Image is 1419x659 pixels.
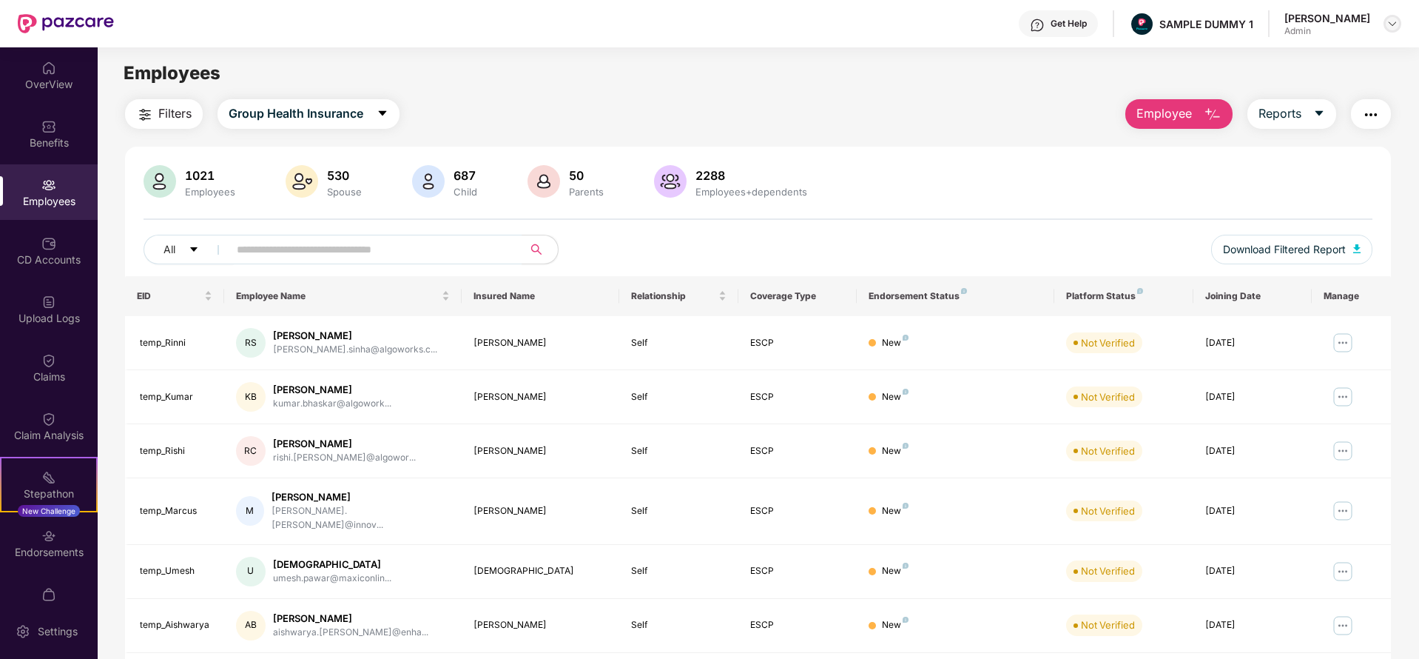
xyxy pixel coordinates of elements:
img: svg+xml;base64,PHN2ZyB4bWxucz0iaHR0cDovL3d3dy53My5vcmcvMjAwMC9zdmciIHhtbG5zOnhsaW5rPSJodHRwOi8vd3... [528,165,560,198]
span: caret-down [189,244,199,256]
span: Employees [124,62,220,84]
div: Child [451,186,480,198]
img: svg+xml;base64,PHN2ZyB4bWxucz0iaHR0cDovL3d3dy53My5vcmcvMjAwMC9zdmciIHdpZHRoPSI4IiBoZWlnaHQ9IjgiIH... [903,389,909,395]
img: svg+xml;base64,PHN2ZyB4bWxucz0iaHR0cDovL3d3dy53My5vcmcvMjAwMC9zdmciIHdpZHRoPSI4IiBoZWlnaHQ9IjgiIH... [903,335,909,341]
button: Reportscaret-down [1247,99,1336,129]
span: Download Filtered Report [1223,241,1346,258]
div: kumar.bhaskar@algowork... [273,397,391,411]
span: Employee [1136,104,1192,123]
span: All [164,241,175,258]
img: svg+xml;base64,PHN2ZyBpZD0iRHJvcGRvd24tMzJ4MzIiIHhtbG5zPSJodHRwOi8vd3d3LnczLm9yZy8yMDAwL3N2ZyIgd2... [1386,18,1398,30]
img: svg+xml;base64,PHN2ZyB4bWxucz0iaHR0cDovL3d3dy53My5vcmcvMjAwMC9zdmciIHhtbG5zOnhsaW5rPSJodHRwOi8vd3... [1353,244,1361,253]
img: New Pazcare Logo [18,14,114,33]
div: Self [631,504,726,518]
div: Get Help [1051,18,1087,30]
span: caret-down [377,107,388,121]
div: [PERSON_NAME] [273,437,416,451]
div: ESCP [750,336,845,350]
div: [PERSON_NAME].sinha@algoworks.c... [273,343,437,357]
div: Settings [33,624,82,639]
div: temp_Kumar [140,390,212,404]
div: New [882,390,909,404]
div: [DATE] [1205,504,1300,518]
img: svg+xml;base64,PHN2ZyB4bWxucz0iaHR0cDovL3d3dy53My5vcmcvMjAwMC9zdmciIHhtbG5zOnhsaW5rPSJodHRwOi8vd3... [654,165,687,198]
button: Employee [1125,99,1233,129]
img: svg+xml;base64,PHN2ZyB4bWxucz0iaHR0cDovL3d3dy53My5vcmcvMjAwMC9zdmciIHhtbG5zOnhsaW5rPSJodHRwOi8vd3... [1204,106,1221,124]
img: svg+xml;base64,PHN2ZyB4bWxucz0iaHR0cDovL3d3dy53My5vcmcvMjAwMC9zdmciIHdpZHRoPSIyMSIgaGVpZ2h0PSIyMC... [41,470,56,485]
div: [PERSON_NAME] [272,490,450,504]
button: search [522,235,559,264]
img: Pazcare_Alternative_logo-01-01.png [1131,13,1153,35]
img: manageButton [1331,331,1355,355]
img: svg+xml;base64,PHN2ZyB4bWxucz0iaHR0cDovL3d3dy53My5vcmcvMjAwMC9zdmciIHdpZHRoPSI4IiBoZWlnaHQ9IjgiIH... [903,443,909,449]
div: [PERSON_NAME].[PERSON_NAME]@innov... [272,504,450,532]
span: Group Health Insurance [229,104,363,123]
img: svg+xml;base64,PHN2ZyBpZD0iU2V0dGluZy0yMHgyMCIgeG1sbnM9Imh0dHA6Ly93d3cudzMub3JnLzIwMDAvc3ZnIiB3aW... [16,624,30,639]
div: [PERSON_NAME] [473,444,608,458]
div: temp_Aishwarya [140,618,212,632]
div: temp_Umesh [140,564,212,578]
div: temp_Marcus [140,504,212,518]
img: svg+xml;base64,PHN2ZyB4bWxucz0iaHR0cDovL3d3dy53My5vcmcvMjAwMC9zdmciIHhtbG5zOnhsaW5rPSJodHRwOi8vd3... [144,165,176,198]
img: svg+xml;base64,PHN2ZyBpZD0iRW5kb3JzZW1lbnRzIiB4bWxucz0iaHR0cDovL3d3dy53My5vcmcvMjAwMC9zdmciIHdpZH... [41,529,56,543]
img: svg+xml;base64,PHN2ZyB4bWxucz0iaHR0cDovL3d3dy53My5vcmcvMjAwMC9zdmciIHdpZHRoPSI4IiBoZWlnaHQ9IjgiIH... [903,617,909,623]
img: svg+xml;base64,PHN2ZyBpZD0iQmVuZWZpdHMiIHhtbG5zPSJodHRwOi8vd3d3LnczLm9yZy8yMDAwL3N2ZyIgd2lkdGg9Ij... [41,119,56,134]
img: manageButton [1331,614,1355,638]
div: ESCP [750,390,845,404]
div: temp_Rishi [140,444,212,458]
div: Self [631,444,726,458]
div: [DATE] [1205,336,1300,350]
div: 530 [324,168,365,183]
div: [PERSON_NAME] [473,336,608,350]
img: svg+xml;base64,PHN2ZyB4bWxucz0iaHR0cDovL3d3dy53My5vcmcvMjAwMC9zdmciIHdpZHRoPSI4IiBoZWlnaHQ9IjgiIH... [903,563,909,569]
img: svg+xml;base64,PHN2ZyBpZD0iRW1wbG95ZWVzIiB4bWxucz0iaHR0cDovL3d3dy53My5vcmcvMjAwMC9zdmciIHdpZHRoPS... [41,178,56,193]
div: Self [631,618,726,632]
img: manageButton [1331,439,1355,463]
img: svg+xml;base64,PHN2ZyBpZD0iQ2xhaW0iIHhtbG5zPSJodHRwOi8vd3d3LnczLm9yZy8yMDAwL3N2ZyIgd2lkdGg9IjIwIi... [41,353,56,368]
div: SAMPLE DUMMY 1 [1159,17,1253,31]
div: KB [236,382,266,412]
div: Not Verified [1081,504,1135,518]
div: 50 [566,168,607,183]
div: Endorsement Status [869,290,1042,302]
div: RC [236,436,266,466]
div: M [236,496,264,526]
span: Reports [1258,104,1301,123]
th: EID [125,276,224,316]
th: Joining Date [1193,276,1312,316]
div: [DATE] [1205,564,1300,578]
div: 2288 [692,168,810,183]
div: Admin [1284,25,1370,37]
span: Filters [158,104,192,123]
div: RS [236,328,266,358]
div: Platform Status [1066,290,1181,302]
div: Spouse [324,186,365,198]
div: [PERSON_NAME] [273,329,437,343]
img: svg+xml;base64,PHN2ZyBpZD0iVXBsb2FkX0xvZ3MiIGRhdGEtbmFtZT0iVXBsb2FkIExvZ3MiIHhtbG5zPSJodHRwOi8vd3... [41,295,56,310]
button: Filters [125,99,203,129]
th: Coverage Type [738,276,857,316]
div: Employees [182,186,238,198]
div: [DEMOGRAPHIC_DATA] [473,564,608,578]
button: Download Filtered Report [1211,235,1372,264]
div: aishwarya.[PERSON_NAME]@enha... [273,626,428,640]
div: [DEMOGRAPHIC_DATA] [273,558,391,572]
th: Manage [1312,276,1391,316]
div: Not Verified [1081,563,1135,578]
div: ESCP [750,504,845,518]
div: Self [631,564,726,578]
div: [PERSON_NAME] [473,504,608,518]
div: [PERSON_NAME] [473,390,608,404]
span: caret-down [1313,107,1325,121]
div: Stepathon [1,486,96,501]
div: Self [631,336,726,350]
div: ESCP [750,564,845,578]
th: Relationship [619,276,738,316]
img: svg+xml;base64,PHN2ZyB4bWxucz0iaHR0cDovL3d3dy53My5vcmcvMjAwMC9zdmciIHdpZHRoPSI4IiBoZWlnaHQ9IjgiIH... [903,503,909,509]
div: Not Verified [1081,618,1135,632]
div: rishi.[PERSON_NAME]@algowor... [273,451,416,465]
img: svg+xml;base64,PHN2ZyBpZD0iQ0RfQWNjb3VudHMiIGRhdGEtbmFtZT0iQ0QgQWNjb3VudHMiIHhtbG5zPSJodHRwOi8vd3... [41,236,56,251]
button: Allcaret-down [144,235,234,264]
div: [PERSON_NAME] [1284,11,1370,25]
th: Insured Name [462,276,620,316]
